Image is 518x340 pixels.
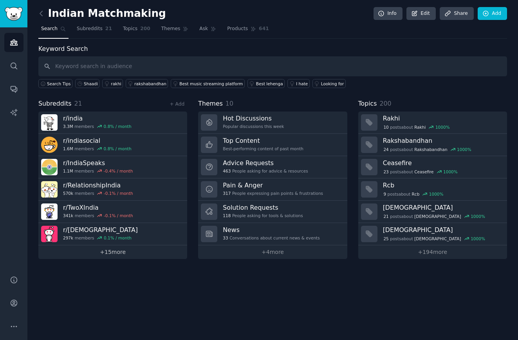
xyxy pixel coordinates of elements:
[223,114,284,122] h3: Hot Discussions
[134,81,166,86] div: rakshabandhan
[471,236,485,241] div: 1000 %
[38,245,187,259] a: +15more
[38,134,187,156] a: r/indiasocial1.6Mmembers0.8% / month
[198,112,347,134] a: Hot DiscussionsPopular discussions this week
[223,191,231,196] span: 317
[47,81,71,86] span: Search Tips
[223,226,319,234] h3: News
[63,235,73,241] span: 297k
[383,181,502,189] h3: Rcb
[457,147,471,152] div: 1000 %
[63,159,133,167] h3: r/ IndiaSpeaks
[414,169,433,174] span: Ceasefire
[226,100,233,107] span: 10
[63,181,133,189] h3: r/ RelationshipIndia
[406,7,436,20] a: Edit
[63,213,133,218] div: members
[38,112,187,134] a: r/india3.3Mmembers0.8% / month
[383,236,388,241] span: 25
[383,146,472,153] div: post s about
[5,7,23,21] img: GummySearch logo
[63,168,133,174] div: members
[358,178,507,201] a: Rcb9postsaboutRcb1000%
[358,112,507,134] a: Rakhi10postsaboutRakhi1000%
[63,213,73,218] span: 341k
[105,25,112,32] span: 21
[199,25,208,32] span: Ask
[41,137,58,153] img: indiasocial
[104,168,133,174] div: -0.4 % / month
[383,191,444,198] div: post s about
[63,226,138,234] h3: r/ [DEMOGRAPHIC_DATA]
[358,99,377,109] span: Topics
[120,23,153,39] a: Topics200
[126,79,168,88] a: rakshabandhan
[358,245,507,259] a: +194more
[197,23,219,39] a: Ask
[179,81,243,86] div: Best music streaming platform
[198,99,223,109] span: Themes
[223,168,308,174] div: People asking for advice & resources
[41,114,58,131] img: india
[383,137,502,145] h3: Rakshabandhan
[223,235,319,241] div: Conversations about current news & events
[63,137,132,145] h3: r/ indiasocial
[379,100,391,107] span: 200
[63,203,133,212] h3: r/ TwoXIndia
[198,201,347,223] a: Solution Requests118People asking for tools & solutions
[102,79,123,88] a: rakhi
[41,203,58,220] img: TwoXIndia
[38,156,187,178] a: r/IndiaSpeaks1.1Mmembers-0.4% / month
[374,7,402,20] a: Info
[123,25,137,32] span: Topics
[296,81,308,86] div: I hate
[41,25,58,32] span: Search
[104,146,132,151] div: 0.8 % / month
[63,168,73,174] span: 1.1M
[247,79,285,88] a: Best lehenga
[159,23,191,39] a: Themes
[223,159,308,167] h3: Advice Requests
[84,81,98,86] div: Shaadi
[414,124,426,130] span: Rakhi
[435,124,450,130] div: 1000 %
[383,159,502,167] h3: Ceasefire
[224,23,271,39] a: Products641
[63,191,73,196] span: 570k
[383,203,502,212] h3: [DEMOGRAPHIC_DATA]
[443,169,458,174] div: 1000 %
[198,178,347,201] a: Pain & Anger317People expressing pain points & frustrations
[161,25,180,32] span: Themes
[111,81,121,86] div: rakhi
[259,25,269,32] span: 641
[74,23,115,39] a: Subreddits21
[223,213,303,218] div: People asking for tools & solutions
[223,181,323,189] h3: Pain & Anger
[77,25,103,32] span: Subreddits
[429,191,444,197] div: 1000 %
[38,45,88,52] label: Keyword Search
[321,81,344,86] div: Looking for
[170,101,184,107] a: + Add
[74,100,82,107] span: 21
[223,124,284,129] div: Popular discussions this week
[358,223,507,245] a: [DEMOGRAPHIC_DATA]25postsabout[DEMOGRAPHIC_DATA]1000%
[198,134,347,156] a: Top ContentBest-performing content of past month
[414,147,447,152] span: Rakshabandhan
[383,226,502,234] h3: [DEMOGRAPHIC_DATA]
[383,169,388,174] span: 23
[358,156,507,178] a: Ceasefire23postsaboutCeasefire1000%
[63,146,73,151] span: 1.6M
[383,235,486,242] div: post s about
[75,79,99,88] a: Shaadi
[223,213,231,218] span: 118
[38,23,69,39] a: Search
[38,99,72,109] span: Subreddits
[104,235,132,241] div: 0.1 % / month
[198,245,347,259] a: +4more
[38,56,507,76] input: Keyword search in audience
[63,191,133,196] div: members
[63,235,138,241] div: members
[383,114,502,122] h3: Rakhi
[104,213,133,218] div: -0.1 % / month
